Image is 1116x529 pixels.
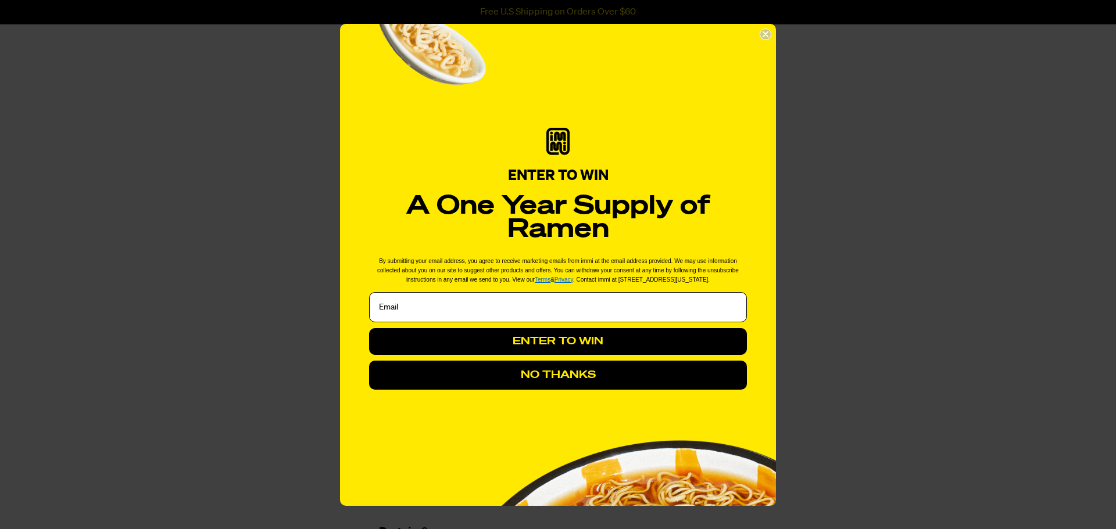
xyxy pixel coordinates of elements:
a: Privacy [555,276,573,283]
button: ENTER TO WIN [369,328,747,355]
span: By submitting your email address, you agree to receive marketing emails from immi at the email ad... [377,258,739,283]
strong: A One Year Supply of Ramen [406,193,710,243]
input: Email [369,292,747,322]
img: immi [546,128,570,154]
button: NO THANKS [369,361,747,390]
button: Close dialog [760,28,771,40]
a: Terms [535,276,550,283]
span: ENTER TO WIN [508,168,609,183]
